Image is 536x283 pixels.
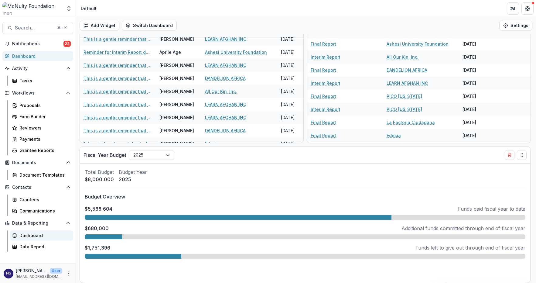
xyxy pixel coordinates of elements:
[12,221,63,226] span: Data & Reporting
[311,54,340,60] a: Interim Report
[80,21,119,30] button: Add Widget
[387,132,401,139] a: Edesia
[12,185,63,190] span: Contacts
[78,4,99,13] nav: breadcrumb
[499,21,532,30] button: Settings
[6,271,11,275] div: Nina Sawhney
[277,111,323,124] div: [DATE]
[459,37,504,50] div: [DATE]
[459,77,504,90] div: [DATE]
[311,106,340,112] a: Interim Report
[10,242,73,252] a: Data Report
[205,36,246,42] a: LEARN AFGHAN INC
[10,134,73,144] a: Payments
[387,67,427,73] a: DANDELION AFRICA
[387,93,422,99] a: PICO [US_STATE]
[401,225,525,232] p: Additional funds committed through end of fiscal year
[387,80,428,86] a: LEARN AFGHAN INC
[63,41,71,47] span: 22
[507,2,519,15] button: Partners
[277,98,323,111] div: [DATE]
[277,72,323,85] div: [DATE]
[84,114,152,121] a: This is a gentle reminder that the interim report for the 2025 Global Impact Fund grant is due on...
[2,182,73,192] button: Open Contacts
[2,39,73,49] button: Notifications22
[459,90,504,103] div: [DATE]
[205,49,267,55] a: Ashesi University Foundation
[85,193,525,200] p: Budget Overview
[15,25,53,31] span: Search...
[85,168,114,176] p: Total Budget
[205,140,219,147] a: Edesia
[19,208,68,214] div: Communications
[159,62,194,68] div: [PERSON_NAME]
[205,75,246,81] a: DANDELION AFRICA
[10,206,73,216] a: Communications
[2,88,73,98] button: Open Workflows
[159,36,194,42] div: [PERSON_NAME]
[12,91,63,96] span: Workflows
[159,140,194,147] div: [PERSON_NAME]
[159,88,194,95] div: [PERSON_NAME]
[277,124,323,137] div: [DATE]
[19,113,68,120] div: Form Builder
[521,2,534,15] button: Get Help
[65,2,73,15] button: Open entity switcher
[10,76,73,86] a: Tasks
[19,232,68,239] div: Dashboard
[2,64,73,73] button: Open Activity
[277,33,323,46] div: [DATE]
[84,101,152,108] a: This is a gentle reminder that the interim report for the 2025 Global Impact Fund grant is due on...
[458,205,525,212] p: Funds paid fiscal year to date
[84,49,152,55] a: Reminder for Interim Report due by [DATE]
[10,100,73,110] a: Proposals
[159,127,194,134] div: [PERSON_NAME]
[84,140,152,147] a: 1st reminder of report due by [DATE]
[517,150,527,160] button: Drag
[85,176,114,183] p: $8,000,000
[2,22,73,34] button: Search...
[81,5,97,12] div: Default
[10,170,73,180] a: Document Templates
[2,158,73,167] button: Open Documents
[387,54,418,60] a: All Our Kin, Inc.
[311,67,336,73] a: Final Report
[311,80,340,86] a: Interim Report
[311,119,336,126] a: Final Report
[16,274,62,279] p: [EMAIL_ADDRESS][DOMAIN_NAME]
[12,66,63,71] span: Activity
[277,137,323,150] div: [DATE]
[84,127,152,134] a: This is a gentle reminder that the final report for the 2025 Global Response Fund is due [DATE]. ...
[119,168,147,176] p: Budget Year
[19,78,68,84] div: Tasks
[85,244,110,251] p: $1,751,396
[84,151,126,159] p: Fiscal Year Budget
[12,53,68,59] div: Dashboard
[2,2,62,15] img: McNulty Foundation logo
[159,75,194,81] div: [PERSON_NAME]
[122,21,177,30] button: Switch Dashboard
[505,150,514,160] button: Delete card
[19,147,68,154] div: Grantee Reports
[65,270,72,277] button: More
[12,41,63,47] span: Notifications
[459,103,504,116] div: [DATE]
[10,145,73,155] a: Grantee Reports
[84,62,152,68] a: This is a gentle reminder that the interim report for the 2025 Global Impact Fund grant is due on...
[10,112,73,122] a: Form Builder
[311,132,336,139] a: Final Report
[19,243,68,250] div: Data Report
[459,116,504,129] div: [DATE]
[19,125,68,131] div: Reviewers
[85,225,109,232] p: $680,000
[19,136,68,142] div: Payments
[459,142,504,155] div: [DATE]
[19,172,68,178] div: Document Templates
[159,49,181,55] div: Aprile Age
[311,41,336,47] a: Final Report
[10,230,73,240] a: Dashboard
[10,195,73,205] a: Grantees
[19,196,68,203] div: Grantees
[387,119,435,126] a: La Factoria Ciudadana
[119,176,147,183] p: 2025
